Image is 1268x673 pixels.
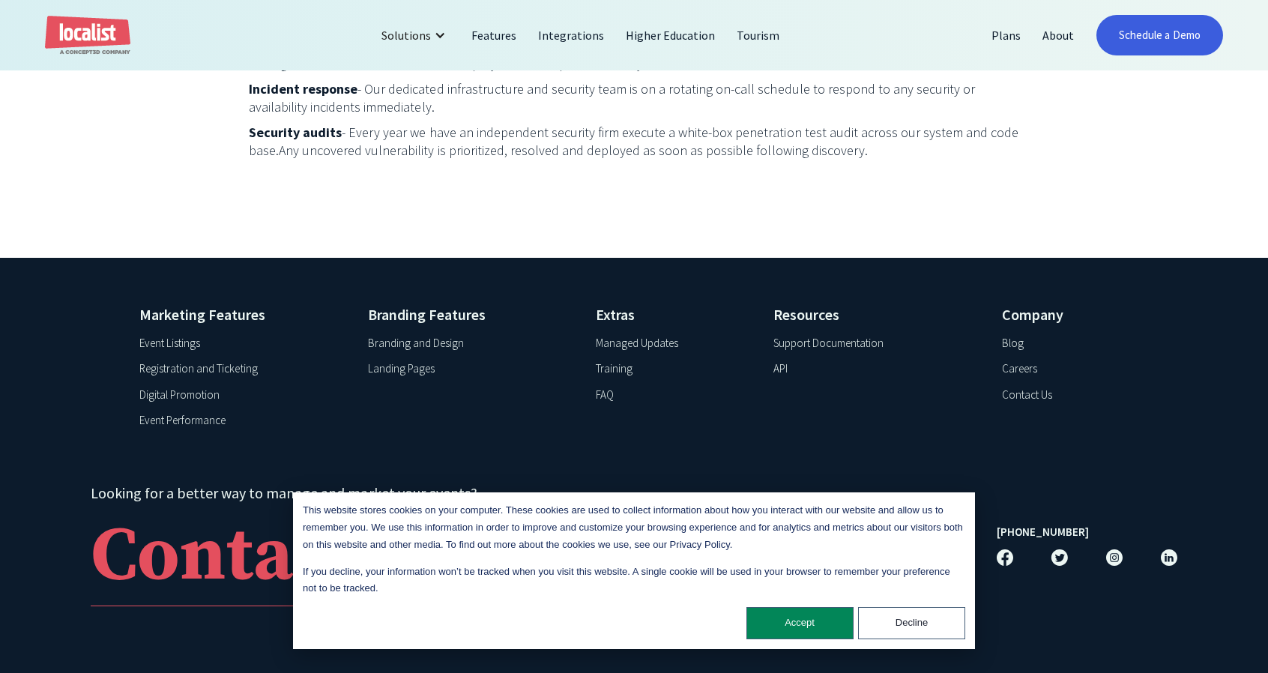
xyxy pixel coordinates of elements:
[303,502,965,553] p: This website stores cookies on your computer. These cookies are used to collect information about...
[45,16,130,55] a: home
[773,360,788,378] a: API
[596,387,614,404] a: FAQ
[368,335,464,352] a: Branding and Design
[1002,335,1024,352] a: Blog
[746,607,854,639] button: Accept
[370,17,461,53] div: Solutions
[461,17,528,53] a: Features
[528,17,615,53] a: Integrations
[249,124,1019,160] p: - Every year we have an independent security firm execute a white-box penetration test audit acro...
[596,304,748,326] h4: Extras
[368,304,571,326] h4: Branding Features
[596,335,678,352] a: Managed Updates
[1002,304,1129,326] h4: Company
[981,17,1032,53] a: Plans
[381,26,431,44] div: Solutions
[1032,17,1085,53] a: About
[997,524,1089,541] a: [PHONE_NUMBER]
[91,629,1177,642] div: © 2024 Localist. All Rights Reserved.
[858,607,965,639] button: Decline
[139,304,342,326] h4: Marketing Features
[91,482,951,504] h4: Looking for a better way to manage and market your events?
[596,360,633,378] a: Training
[293,492,975,649] div: Cookie banner
[91,512,951,606] a: Contact Us
[1002,387,1052,404] a: Contact Us
[249,80,357,97] strong: Incident response
[249,124,342,141] strong: Security audits
[303,564,965,598] p: If you decline, your information won’t be tracked when you visit this website. A single cookie wi...
[1096,15,1222,55] a: Schedule a Demo
[91,519,459,594] div: Contact Us
[139,412,226,429] a: Event Performance
[139,360,257,378] a: Registration and Ticketing
[773,304,976,326] h4: Resources
[368,360,435,378] a: Landing Pages
[139,335,200,352] a: Event Listings
[139,387,220,404] a: Digital Promotion
[249,80,1019,116] p: - Our dedicated infrastructure and security team is on a rotating on-call schedule to respond to ...
[726,17,791,53] a: Tourism
[773,335,884,352] a: Support Documentation
[615,17,726,53] a: Higher Education
[1002,360,1037,378] a: Careers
